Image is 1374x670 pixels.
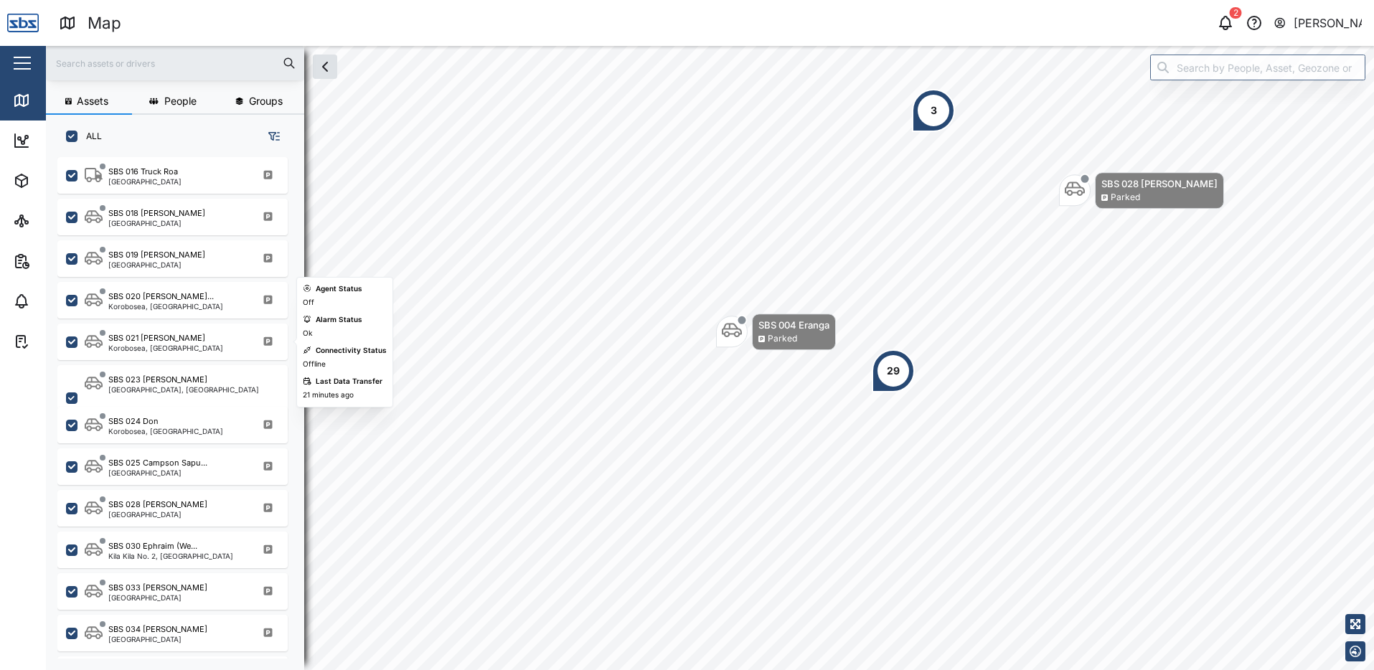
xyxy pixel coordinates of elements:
div: Reports [37,253,86,269]
img: Main Logo [7,7,39,39]
div: Map marker [716,313,836,350]
div: SBS 028 [PERSON_NAME] [1101,176,1218,191]
div: [GEOGRAPHIC_DATA] [108,220,205,227]
div: SBS 021 [PERSON_NAME] [108,332,205,344]
div: [PERSON_NAME] [1294,14,1363,32]
div: Assets [37,173,82,189]
canvas: Map [46,46,1374,670]
div: Connectivity Status [316,345,387,357]
div: Sites [37,213,72,229]
div: Map [37,93,70,108]
div: Korobosea, [GEOGRAPHIC_DATA] [108,344,223,351]
div: SBS 020 [PERSON_NAME]... [108,291,214,303]
div: Last Data Transfer [316,376,382,387]
div: SBS 019 [PERSON_NAME] [108,249,205,261]
div: SBS 023 [PERSON_NAME] [108,374,207,386]
div: SBS 033 [PERSON_NAME] [108,582,207,594]
div: SBS 024 Don [108,415,159,428]
div: SBS 028 [PERSON_NAME] [108,499,207,511]
div: Off [303,297,314,308]
div: Tasks [37,334,77,349]
input: Search assets or drivers [55,52,296,74]
div: Agent Status [316,283,362,295]
div: [GEOGRAPHIC_DATA] [108,469,207,476]
div: Map marker [872,349,915,392]
div: SBS 004 Eranga [758,318,829,332]
div: SBS 016 Truck Roa [108,166,178,178]
div: [GEOGRAPHIC_DATA] [108,511,207,518]
div: SBS 030 Ephraim (We... [108,540,197,552]
div: SBS 025 Campson Sapu... [108,457,207,469]
div: Korobosea, [GEOGRAPHIC_DATA] [108,428,223,435]
span: Assets [77,96,108,106]
div: Korobosea, [GEOGRAPHIC_DATA] [108,303,223,310]
div: 29 [887,363,900,379]
button: [PERSON_NAME] [1273,13,1363,33]
div: [GEOGRAPHIC_DATA] [108,636,207,643]
div: SBS 018 [PERSON_NAME] [108,207,205,220]
div: Map marker [1059,172,1224,209]
span: Groups [249,96,283,106]
div: Parked [1111,191,1140,204]
div: Offline [303,359,326,370]
div: Alarms [37,293,82,309]
div: grid [57,154,303,659]
div: Parked [768,332,797,346]
div: [GEOGRAPHIC_DATA], [GEOGRAPHIC_DATA] [108,386,259,393]
input: Search by People, Asset, Geozone or Place [1150,55,1365,80]
div: [GEOGRAPHIC_DATA] [108,594,207,601]
div: 3 [931,103,937,118]
label: ALL [77,131,102,142]
div: Map marker [912,89,955,132]
div: Alarm Status [316,314,362,326]
div: Dashboard [37,133,102,148]
div: 2 [1230,7,1242,19]
div: 21 minutes ago [303,390,354,401]
div: Map [88,11,121,36]
div: [GEOGRAPHIC_DATA] [108,178,182,185]
div: [GEOGRAPHIC_DATA] [108,261,205,268]
div: Kila Kila No. 2, [GEOGRAPHIC_DATA] [108,552,233,560]
span: People [164,96,197,106]
div: Ok [303,328,312,339]
div: SBS 034 [PERSON_NAME] [108,623,207,636]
